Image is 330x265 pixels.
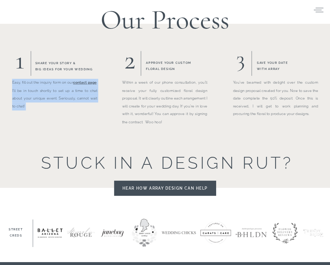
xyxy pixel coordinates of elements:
[37,146,293,175] h2: Stuck in a design Rut?
[205,28,235,32] span: Subscribe
[257,60,303,72] h3: Save your date with Array
[12,79,98,133] p: Easy, fill out the inquiry form on our . I'll be in touch shortly to set up a time to chat about ...
[122,39,138,71] h1: 2
[146,60,206,73] h3: Approve your custom floral DeSign
[122,79,208,124] p: Within a week of our phone consultation, you'll receive your fully customized floral design propo...
[3,226,28,240] h3: street creds
[197,22,242,38] button: Subscribe
[12,39,28,71] h1: 1
[73,80,97,84] a: contact page
[233,79,318,140] p: You've beamed with delight over the custom design proposal created for you. Now to save the date ...
[79,3,252,32] h3: Our Process
[35,60,98,77] h3: Share your story & big ideas for your Wedding
[121,185,209,192] a: Hear How Array Design Can Help
[233,42,249,74] h1: 3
